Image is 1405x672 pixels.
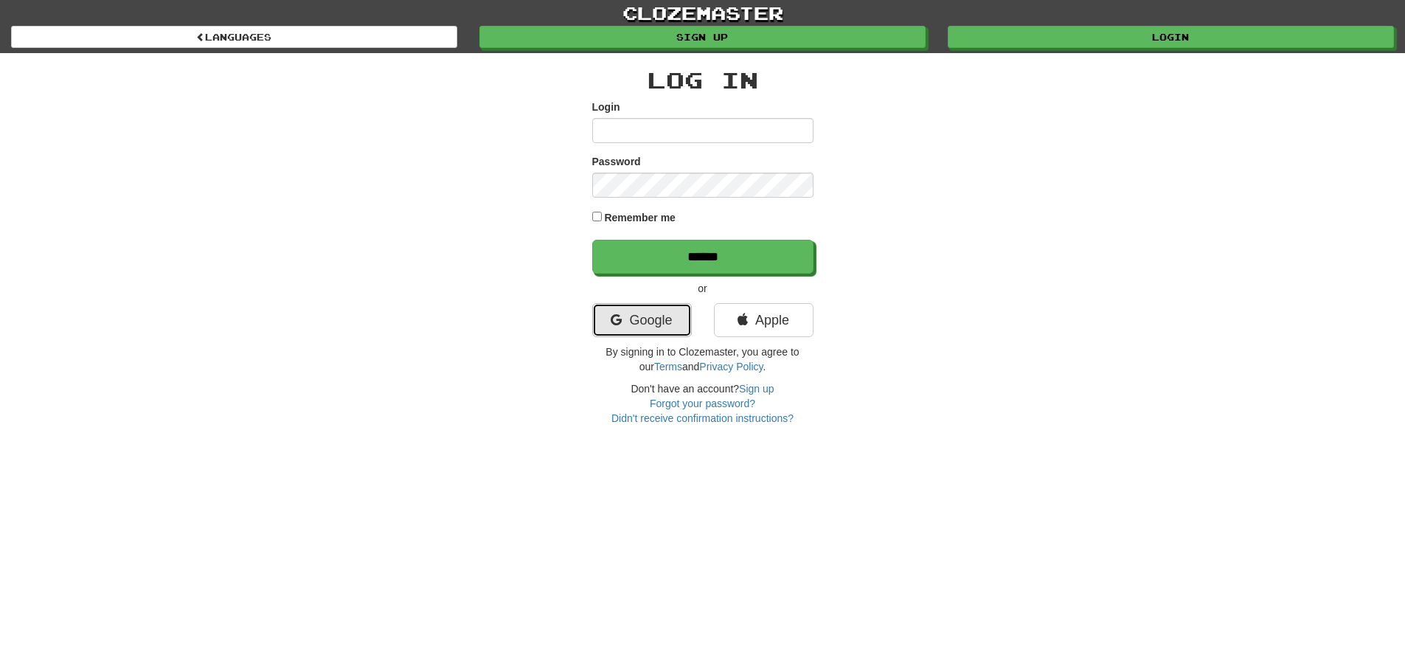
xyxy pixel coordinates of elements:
a: Terms [654,361,682,373]
a: Forgot your password? [650,398,755,409]
a: Privacy Policy [699,361,763,373]
p: or [592,281,813,296]
a: Google [592,303,692,337]
a: Languages [11,26,457,48]
label: Login [592,100,620,114]
a: Sign up [739,383,774,395]
a: Apple [714,303,813,337]
p: By signing in to Clozemaster, you agree to our and . [592,344,813,374]
a: Didn't receive confirmation instructions? [611,412,794,424]
div: Don't have an account? [592,381,813,426]
a: Login [948,26,1394,48]
a: Sign up [479,26,926,48]
h2: Log In [592,68,813,92]
label: Remember me [604,210,676,225]
label: Password [592,154,641,169]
